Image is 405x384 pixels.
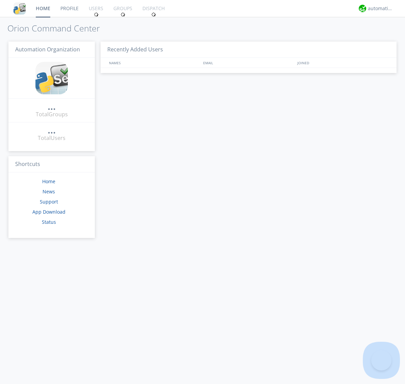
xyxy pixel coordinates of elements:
[107,58,200,68] div: NAMES
[40,198,58,205] a: Support
[8,156,95,173] h3: Shortcuts
[42,219,56,225] a: Status
[32,209,65,215] a: App Download
[15,46,80,53] span: Automation Organization
[36,111,68,118] div: Total Groups
[48,103,56,111] a: ...
[368,5,393,12] div: automation+atlas
[359,5,366,12] img: d2d01cd9b4174d08988066c6d424eccd
[35,62,68,94] img: cddb5a64eb264b2086981ab96f4c1ba7
[371,350,391,370] iframe: Toggle Customer Support
[42,178,55,185] a: Home
[13,2,26,15] img: cddb5a64eb264b2086981ab96f4c1ba7
[43,188,55,195] a: News
[151,12,156,17] img: spin.svg
[48,126,56,133] div: ...
[94,12,99,17] img: spin.svg
[48,126,56,134] a: ...
[101,42,397,58] h3: Recently Added Users
[38,134,65,142] div: Total Users
[120,12,125,17] img: spin.svg
[296,58,390,68] div: JOINED
[48,103,56,110] div: ...
[201,58,296,68] div: EMAIL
